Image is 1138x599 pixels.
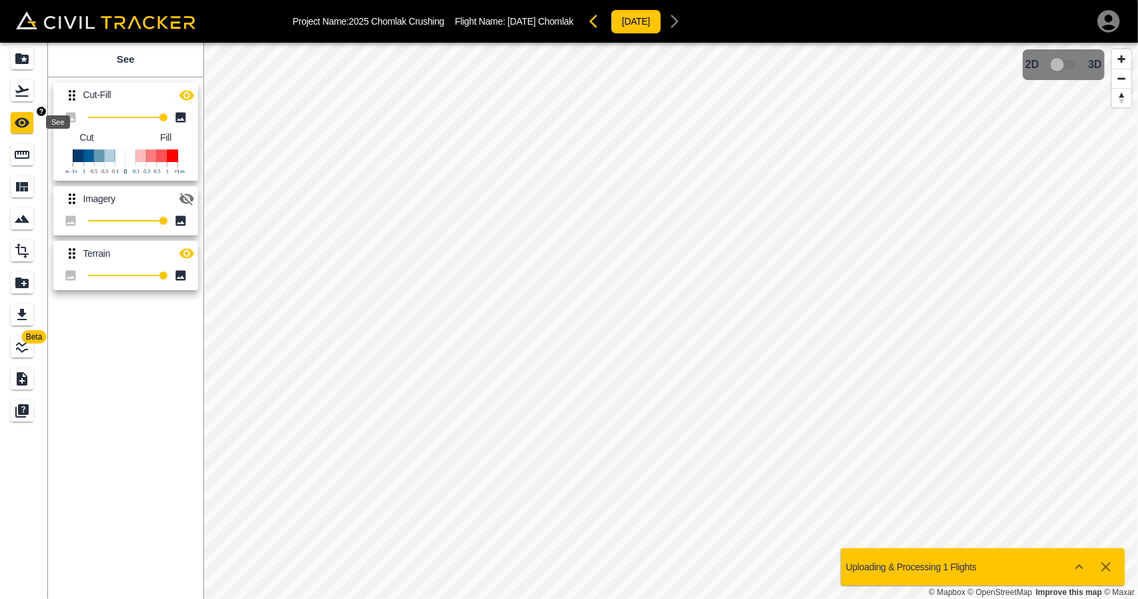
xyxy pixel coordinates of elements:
span: 3D model not uploaded yet [1045,52,1083,77]
a: OpenStreetMap [968,588,1033,597]
button: [DATE] [611,9,661,34]
button: Zoom in [1112,49,1131,69]
div: See [46,115,70,129]
img: Civil Tracker [16,11,195,30]
a: Maxar [1104,588,1135,597]
a: Mapbox [929,588,965,597]
button: Show more [1066,554,1093,580]
a: Map feedback [1036,588,1102,597]
canvas: Map [203,43,1138,599]
p: Uploading & Processing 1 Flights [846,562,977,572]
span: 2D [1025,59,1039,71]
button: Zoom out [1112,69,1131,88]
p: Flight Name: [455,16,573,27]
button: Reset bearing to north [1112,88,1131,107]
span: [DATE] Chomlak [507,16,573,27]
p: Project Name: 2025 Chomlak Crushing [293,16,445,27]
span: 3D [1089,59,1102,71]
